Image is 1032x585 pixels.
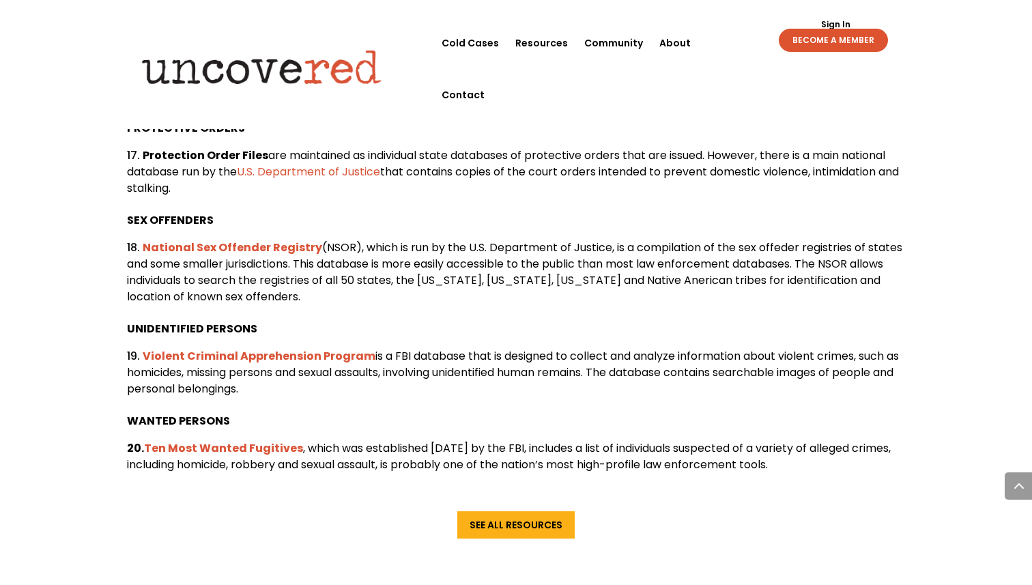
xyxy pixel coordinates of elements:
[779,29,888,52] a: BECOME A MEMBER
[127,147,885,180] span: are maintained as individual state databases of protective orders that are issued. However, there...
[127,348,899,397] span: is a FBI database that is designed to collect and analyze information about violent crimes, such ...
[442,17,499,69] a: Cold Cases
[659,17,691,69] a: About
[143,348,375,364] a: Violent Criminal Apprehension Program
[144,440,303,456] a: Ten Most Wanted Fugitives
[515,17,568,69] a: Resources
[143,240,322,255] a: National Sex Offender Registry
[130,40,393,94] img: Uncovered logo
[237,164,380,180] a: U.S. Department of Justice
[127,321,257,337] b: UNIDENTIFIED PERSONS
[143,147,268,163] b: Protection Order Files
[584,17,643,69] a: Community
[127,440,144,456] b: 20.
[814,20,858,29] a: Sign In
[127,212,214,228] b: SEX OFFENDERS
[127,164,899,196] span: that contains copies of the court orders intended to prevent domestic violence, intimidation and ...
[442,69,485,121] a: Contact
[127,440,891,472] span: , which was established [DATE] by the FBI, includes a list of individuals suspected of a variety ...
[127,240,902,304] span: (NSOR), which is run by the U.S. Department of Justice, is a compilation of the sex offeder regis...
[127,413,230,429] b: WANTED PERSONS
[457,511,575,539] a: See All Resources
